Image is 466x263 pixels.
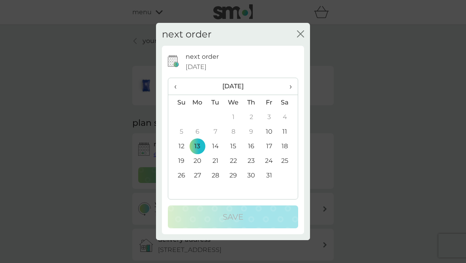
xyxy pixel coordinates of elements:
th: Sa [278,95,298,110]
td: 7 [207,124,224,139]
td: 2 [242,110,260,124]
td: 30 [242,168,260,183]
td: 21 [207,153,224,168]
td: 29 [224,168,242,183]
td: 15 [224,139,242,153]
td: 17 [260,139,278,153]
td: 3 [260,110,278,124]
td: 10 [260,124,278,139]
th: Su [168,95,188,110]
span: › [284,78,292,95]
td: 27 [188,168,207,183]
p: Save [223,211,243,223]
td: 19 [168,153,188,168]
td: 4 [278,110,298,124]
h2: next order [162,29,212,40]
th: Mo [188,95,207,110]
td: 13 [188,139,207,153]
td: 31 [260,168,278,183]
td: 20 [188,153,207,168]
td: 12 [168,139,188,153]
th: [DATE] [188,78,278,95]
th: Tu [207,95,224,110]
td: 18 [278,139,298,153]
button: close [297,30,304,39]
td: 22 [224,153,242,168]
td: 11 [278,124,298,139]
td: 25 [278,153,298,168]
td: 8 [224,124,242,139]
span: [DATE] [186,62,207,72]
span: ‹ [174,78,182,95]
button: Save [168,205,298,228]
p: next order [186,52,219,62]
th: We [224,95,242,110]
td: 24 [260,153,278,168]
td: 1 [224,110,242,124]
td: 9 [242,124,260,139]
td: 23 [242,153,260,168]
th: Fr [260,95,278,110]
td: 28 [207,168,224,183]
td: 26 [168,168,188,183]
th: Th [242,95,260,110]
td: 16 [242,139,260,153]
td: 6 [188,124,207,139]
td: 5 [168,124,188,139]
td: 14 [207,139,224,153]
